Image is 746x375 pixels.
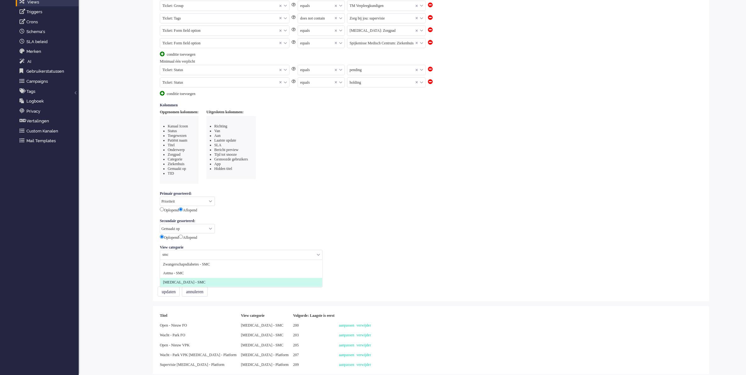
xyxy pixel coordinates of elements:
a: aanpassen [339,362,354,367]
div: Oplopend Aflopend [160,233,702,241]
a: Schema's [18,28,79,35]
a: Tags [18,88,79,95]
div: conditie toevoegen [160,91,207,96]
a: aanpassen [339,333,354,337]
a: aanpassen [339,323,354,327]
span: Onderwerp [168,148,185,152]
span: [MEDICAL_DATA] - SMC [241,343,283,347]
a: Gebruikerstatussen [18,68,79,75]
span: 209 [293,362,299,367]
div: Titel [158,311,239,321]
div: Volgorde: Laagste is eerst [291,311,337,321]
span: Van [214,129,220,133]
div: conditie toevoegen [160,52,207,57]
span: Patiënt naam [168,138,187,143]
span: [MEDICAL_DATA] - Platform [241,353,289,357]
span: Kanaal Icoon [168,124,188,128]
a: verwijder [356,323,371,327]
span: Richting [214,124,227,128]
label: Secundair gesorteerd: [160,218,198,224]
span: Titel [168,143,175,147]
span: Bericht preview [214,148,238,152]
span: Gesnoozde gebruikers [214,157,248,161]
span: SLA [214,143,222,147]
span: Gemaakt op [168,166,186,171]
span: Zorgpad [168,152,180,157]
label: Kolommen [160,103,180,108]
span: 207 [293,353,299,357]
div: Minimaal één verplicht [160,59,702,64]
span: Ziekenhuis [168,162,184,166]
span: Hidden titel [214,166,232,171]
a: Crons [18,18,79,25]
button: updaten [158,287,180,297]
span: [MEDICAL_DATA] - SMC [241,333,283,337]
a: Vertalingen [18,117,79,124]
label: Primair gesorteerd: [160,190,194,197]
label: Uitgesloten kolommen: [206,110,244,115]
span: Aan [214,133,221,138]
span: Wacht - Park VPK [MEDICAL_DATA] - Platform [160,353,237,357]
div: Oplopend Aflopend [160,206,702,213]
span: Tijd tot snooze [214,152,237,157]
span: Wacht - Park FO [160,333,185,337]
div: View categorie [239,311,291,321]
span: Open - Nieuw FO [160,323,187,327]
span: 205 [293,343,299,347]
button: annuleren [182,287,207,297]
a: verwijder [356,353,371,357]
label: Opgenomen kolommen: [160,110,199,115]
span: Toegewezen [168,133,187,138]
li: Astma - SMC [160,269,322,278]
span: Open - Nieuw VPK [160,343,190,347]
span: Categorie [168,157,182,161]
span: Astma - SMC [163,271,184,276]
label: View categorie [160,245,186,250]
a: verwijder [356,333,371,337]
span: Status [168,129,177,133]
a: Logboek [18,98,79,104]
span: 203 [293,333,299,337]
span: 200 [293,323,299,327]
a: verwijder [356,362,371,367]
span: Laatste update [214,138,236,143]
a: aanpassen [339,343,354,347]
a: Ai [18,58,79,65]
span: App [214,162,221,166]
span: [MEDICAL_DATA] - Platform [241,362,289,367]
a: aanpassen [339,353,354,357]
a: Campaigns [18,78,79,85]
a: SLA beleid [18,38,79,45]
li: COPD - SMC [160,278,322,287]
span: [MEDICAL_DATA] - SMC [163,280,205,285]
a: Triggers [18,8,79,15]
span: Zwangerschapsdiabetes - SMC [163,262,210,267]
a: Mail Templates [18,137,79,144]
li: Zwangerschapsdiabetes - SMC [160,260,322,269]
span: AI [27,59,31,64]
span: TID [168,171,174,176]
a: Merken [18,48,79,55]
a: Privacy [18,108,79,115]
a: verwijder [356,343,371,347]
span: Supervisie [MEDICAL_DATA] - Platform [160,362,224,367]
span: [MEDICAL_DATA] - SMC [241,323,283,327]
a: Custom Kanalen [18,127,79,134]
